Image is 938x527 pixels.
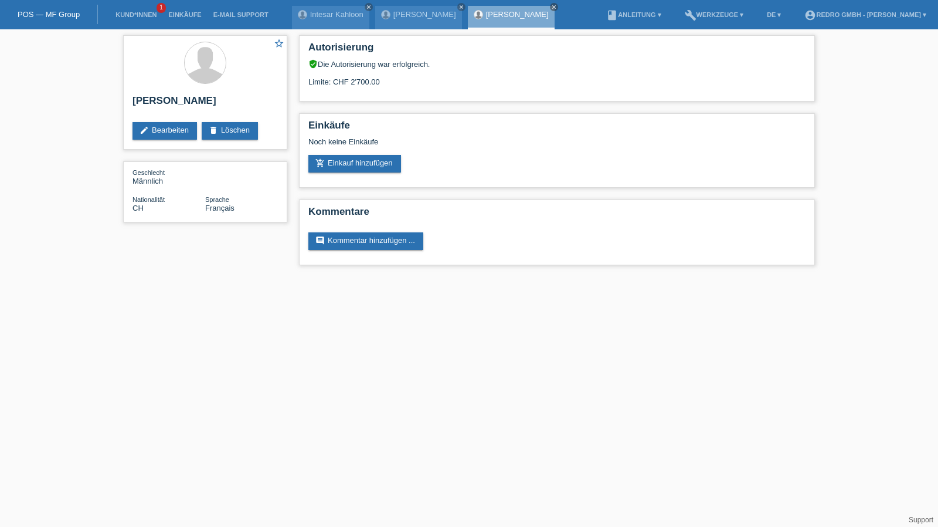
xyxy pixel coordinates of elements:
[140,126,149,135] i: edit
[132,204,144,212] span: Schweiz
[308,69,806,86] div: Limite: CHF 2'700.00
[909,516,933,524] a: Support
[308,59,806,69] div: Die Autorisierung war erfolgreich.
[679,11,750,18] a: buildWerkzeuge ▾
[457,3,465,11] a: close
[315,158,325,168] i: add_shopping_cart
[157,3,166,13] span: 1
[804,9,816,21] i: account_circle
[365,3,373,11] a: close
[274,38,284,49] i: star_border
[798,11,932,18] a: account_circleRedro GmbH - [PERSON_NAME] ▾
[132,168,205,185] div: Männlich
[393,10,456,19] a: [PERSON_NAME]
[600,11,667,18] a: bookAnleitung ▾
[550,3,558,11] a: close
[310,10,363,19] a: Intesar Kahloon
[486,10,549,19] a: [PERSON_NAME]
[308,42,806,59] h2: Autorisierung
[308,155,401,173] a: add_shopping_cartEinkauf hinzufügen
[274,38,284,50] a: star_border
[132,122,197,140] a: editBearbeiten
[208,11,274,18] a: E-Mail Support
[366,4,372,10] i: close
[308,206,806,224] h2: Kommentare
[308,59,318,69] i: verified_user
[132,95,278,113] h2: [PERSON_NAME]
[162,11,207,18] a: Einkäufe
[606,9,618,21] i: book
[110,11,162,18] a: Kund*innen
[132,196,165,203] span: Nationalität
[761,11,787,18] a: DE ▾
[458,4,464,10] i: close
[551,4,557,10] i: close
[18,10,80,19] a: POS — MF Group
[685,9,696,21] i: build
[202,122,258,140] a: deleteLöschen
[205,196,229,203] span: Sprache
[308,120,806,137] h2: Einkäufe
[315,236,325,245] i: comment
[308,232,423,250] a: commentKommentar hinzufügen ...
[132,169,165,176] span: Geschlecht
[308,137,806,155] div: Noch keine Einkäufe
[205,204,235,212] span: Français
[209,126,218,135] i: delete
